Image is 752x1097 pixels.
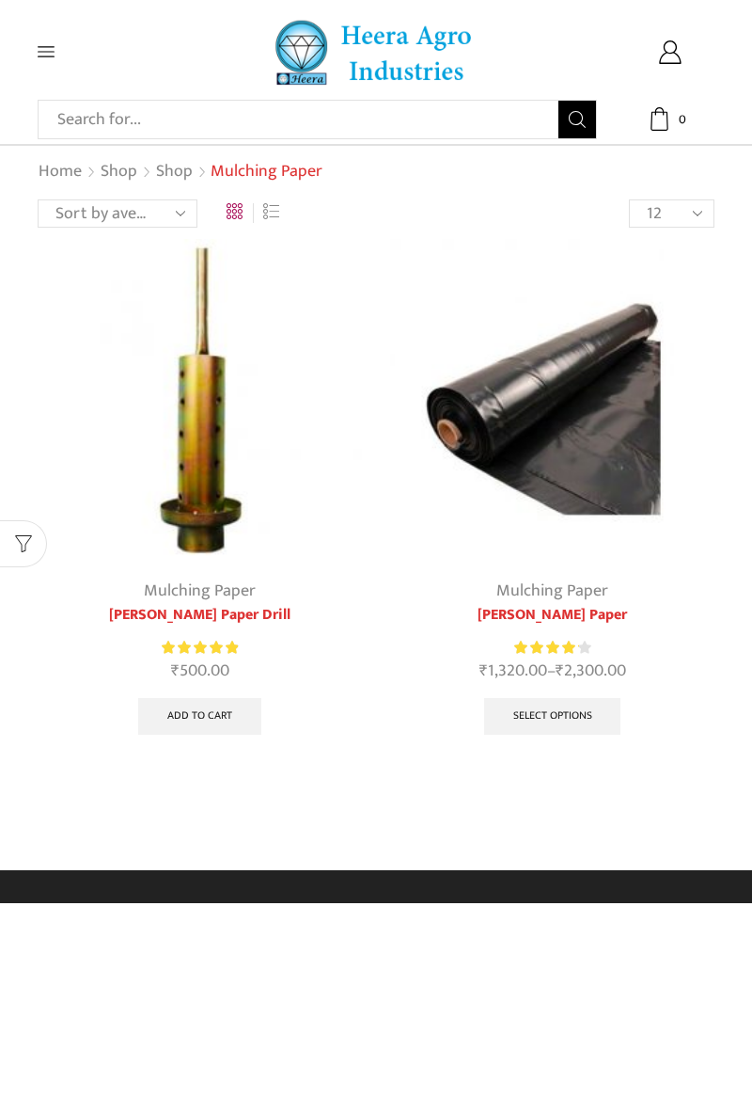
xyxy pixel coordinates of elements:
[38,604,362,627] a: [PERSON_NAME] Paper Drill
[514,638,590,658] div: Rated 4.27 out of 5
[496,577,608,605] a: Mulching Paper
[48,101,558,138] input: Search for...
[556,657,626,685] bdi: 2,300.00
[625,107,714,131] a: 0
[556,657,564,685] span: ₹
[479,657,488,685] span: ₹
[514,638,579,658] span: Rated out of 5
[558,101,596,138] button: Search button
[162,638,238,658] span: Rated out of 5
[390,604,714,627] a: [PERSON_NAME] Paper
[162,638,238,658] div: Rated 5.00 out of 5
[390,239,714,564] img: Heera Mulching Paper
[138,698,261,736] a: Add to cart: “Heera Mulching Paper Drill”
[390,659,714,684] span: –
[479,657,547,685] bdi: 1,320.00
[38,160,83,184] a: Home
[144,577,256,605] a: Mulching Paper
[211,162,322,183] h1: Mulching Paper
[672,110,691,129] span: 0
[38,239,362,564] img: Heera Mulching Paper Drill
[171,657,229,685] bdi: 500.00
[484,698,621,736] a: Select options for “Heera Mulching Paper”
[171,657,180,685] span: ₹
[100,160,138,184] a: Shop
[38,199,197,228] select: Shop order
[38,160,322,184] nav: Breadcrumb
[155,160,194,184] a: Shop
